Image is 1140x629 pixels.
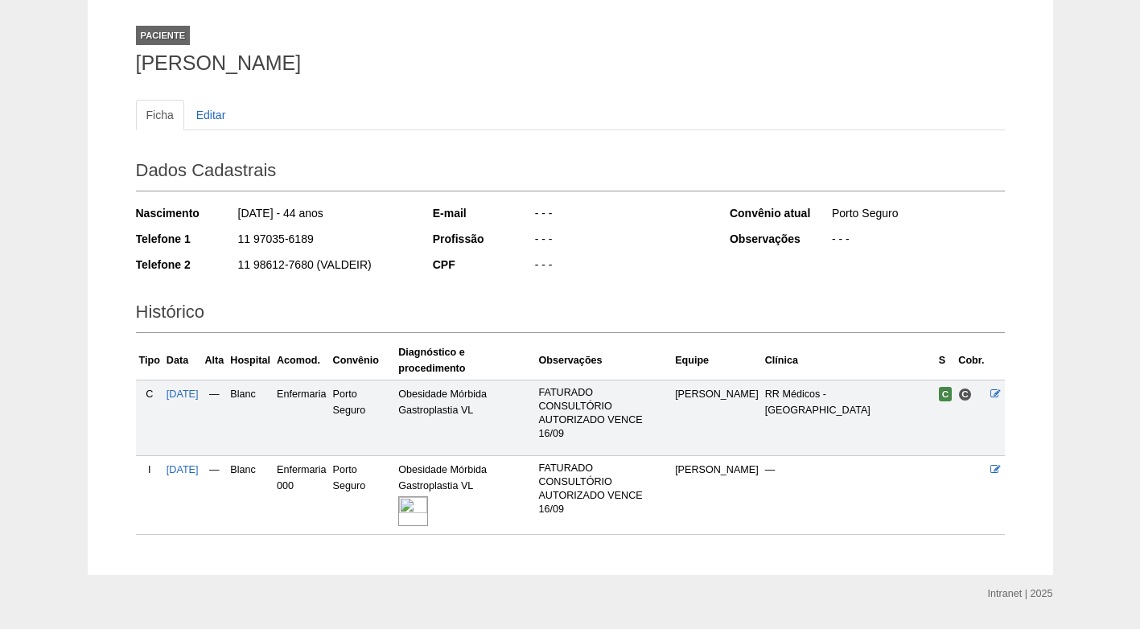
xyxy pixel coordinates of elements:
div: - - - [533,257,708,277]
div: 11 98612-7680 (VALDEIR) [237,257,411,277]
a: [DATE] [167,388,199,400]
td: RR Médicos - [GEOGRAPHIC_DATA] [762,380,936,455]
a: Editar [186,100,237,130]
th: Hospital [227,341,274,380]
div: Paciente [136,26,191,45]
a: [DATE] [167,464,199,475]
div: Observações [730,231,830,247]
th: S [936,341,956,380]
h2: Dados Cadastrais [136,154,1005,191]
th: Cobr. [955,341,987,380]
td: Enfermaria [274,380,330,455]
div: [DATE] - 44 anos [237,205,411,225]
td: [PERSON_NAME] [672,456,762,535]
td: — [202,456,228,535]
div: E-mail [433,205,533,221]
th: Tipo [136,341,163,380]
td: Obesidade Mórbida Gastroplastia VL [395,380,535,455]
div: - - - [533,205,708,225]
a: Ficha [136,100,184,130]
td: Porto Seguro [330,456,396,535]
p: FATURADO CONSULTÓRIO AUTORIZADO VENCE 16/09 [538,386,669,441]
td: Obesidade Mórbida Gastroplastia VL [395,456,535,535]
th: Acomod. [274,341,330,380]
div: Nascimento [136,205,237,221]
th: Clínica [762,341,936,380]
div: Telefone 1 [136,231,237,247]
th: Observações [535,341,672,380]
th: Equipe [672,341,762,380]
h2: Histórico [136,296,1005,333]
h1: [PERSON_NAME] [136,53,1005,73]
td: — [762,456,936,535]
th: Alta [202,341,228,380]
td: Blanc [227,380,274,455]
div: CPF [433,257,533,273]
div: Telefone 2 [136,257,237,273]
th: Convênio [330,341,396,380]
div: - - - [830,231,1005,251]
td: Enfermaria 000 [274,456,330,535]
td: Porto Seguro [330,380,396,455]
div: Intranet | 2025 [988,586,1053,602]
td: Blanc [227,456,274,535]
div: Convênio atual [730,205,830,221]
div: - - - [533,231,708,251]
span: Consultório [958,388,972,401]
td: — [202,380,228,455]
div: Porto Seguro [830,205,1005,225]
div: C [139,386,160,402]
p: FATURADO CONSULTÓRIO AUTORIZADO VENCE 16/09 [538,462,669,516]
th: Diagnóstico e procedimento [395,341,535,380]
div: Profissão [433,231,533,247]
div: 11 97035-6189 [237,231,411,251]
span: Confirmada [939,387,953,401]
td: [PERSON_NAME] [672,380,762,455]
div: I [139,462,160,478]
th: Data [163,341,202,380]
